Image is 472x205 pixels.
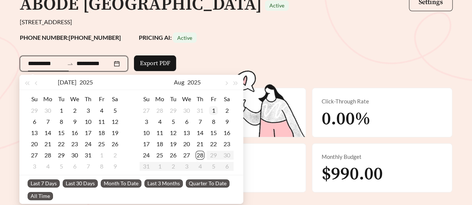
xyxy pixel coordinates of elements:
div: 1 [97,151,106,160]
div: 27 [30,151,39,160]
button: Export PDF [134,55,176,71]
div: 12 [169,128,178,137]
div: 29 [30,106,39,115]
td: 2025-07-03 [81,105,95,116]
div: 8 [57,117,66,126]
div: 17 [84,128,93,137]
th: Sa [108,93,122,105]
div: 8 [209,117,218,126]
td: 2025-07-26 [108,138,122,150]
div: 14 [196,128,204,137]
td: 2025-07-05 [108,105,122,116]
td: 2025-07-23 [68,138,81,150]
div: 21 [196,140,204,148]
td: 2025-08-07 [81,161,95,172]
span: $990.00 [321,163,382,185]
div: 11 [97,117,106,126]
div: 6 [182,117,191,126]
td: 2025-06-30 [41,105,54,116]
div: 9 [70,117,79,126]
div: 20 [182,140,191,148]
div: 1 [57,106,66,115]
td: 2025-07-07 [41,116,54,127]
div: 30 [70,151,79,160]
th: Tu [166,93,180,105]
td: 2025-08-04 [153,116,166,127]
span: Month To Date [101,179,141,188]
div: 26 [110,140,119,148]
span: All Time [28,192,53,200]
div: 24 [142,151,151,160]
span: Last 30 Days [63,179,98,188]
th: Sa [220,93,234,105]
td: 2025-08-22 [207,138,220,150]
div: 25 [97,140,106,148]
div: 15 [57,128,66,137]
div: 14 [43,128,52,137]
td: 2025-08-05 [54,161,68,172]
div: 16 [70,128,79,137]
div: 6 [70,162,79,171]
td: 2025-08-02 [108,150,122,161]
td: 2025-07-17 [81,127,95,138]
td: 2025-07-22 [54,138,68,150]
span: Active [177,35,192,41]
td: 2025-08-14 [193,127,207,138]
div: 21 [43,140,52,148]
td: 2025-07-04 [95,105,108,116]
td: 2025-08-10 [140,127,153,138]
div: [STREET_ADDRESS] [20,17,453,26]
div: 4 [155,117,164,126]
td: 2025-08-13 [180,127,193,138]
td: 2025-07-25 [95,138,108,150]
span: Active [269,2,284,9]
div: 22 [209,140,218,148]
td: 2025-08-06 [68,161,81,172]
div: 17 [142,140,151,148]
td: 2025-08-08 [95,161,108,172]
td: 2025-08-25 [153,150,166,161]
td: 2025-08-17 [140,138,153,150]
div: 10 [142,128,151,137]
div: 27 [142,106,151,115]
div: Click-Through Rate [321,97,443,106]
div: 24 [84,140,93,148]
td: 2025-08-21 [193,138,207,150]
td: 2025-07-02 [68,105,81,116]
td: 2025-08-09 [108,161,122,172]
strong: PRICING AI: [139,34,197,41]
td: 2025-07-30 [68,150,81,161]
th: Tu [54,93,68,105]
div: 19 [169,140,178,148]
button: 2025 [187,75,201,90]
td: 2025-07-15 [54,127,68,138]
td: 2025-08-07 [193,116,207,127]
td: 2025-07-13 [28,127,41,138]
td: 2025-07-18 [95,127,108,138]
td: 2025-08-04 [41,161,54,172]
div: 8 [97,162,106,171]
td: 2025-08-20 [180,138,193,150]
td: 2025-07-12 [108,116,122,127]
td: 2025-07-20 [28,138,41,150]
td: 2025-07-19 [108,127,122,138]
div: 7 [84,162,93,171]
div: 10 [84,117,93,126]
div: 29 [57,151,66,160]
th: Fr [207,93,220,105]
td: 2025-07-14 [41,127,54,138]
div: 2 [222,106,231,115]
td: 2025-06-29 [28,105,41,116]
td: 2025-08-26 [166,150,180,161]
div: 31 [84,151,93,160]
td: 2025-07-31 [81,150,95,161]
td: 2025-08-27 [180,150,193,161]
div: 16 [222,128,231,137]
span: Last 7 Days [28,179,60,188]
button: Aug [174,75,184,90]
td: 2025-07-27 [28,150,41,161]
td: 2025-07-31 [193,105,207,116]
div: 11 [155,128,164,137]
div: 3 [142,117,151,126]
div: 18 [97,128,106,137]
